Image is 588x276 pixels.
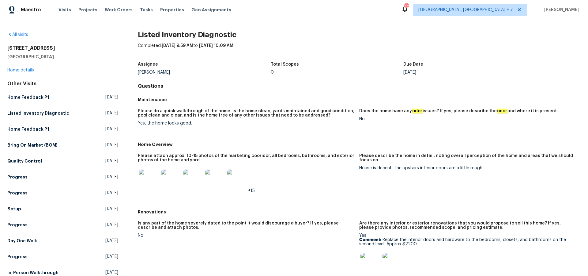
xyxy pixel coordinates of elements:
[7,251,118,262] a: Progress[DATE]
[7,206,21,212] h5: Setup
[271,62,299,67] h5: Total Scopes
[271,70,404,75] div: 0
[7,235,118,246] a: Day One Walk[DATE]
[359,117,576,121] div: No
[7,187,118,198] a: Progress[DATE]
[105,158,118,164] span: [DATE]
[21,7,41,13] span: Maestro
[403,70,536,75] div: [DATE]
[7,54,118,60] h5: [GEOGRAPHIC_DATA]
[7,94,49,100] h5: Home Feedback P1
[138,32,581,38] h2: Listed Inventory Diagnostic
[248,189,255,193] span: +15
[78,7,97,13] span: Projects
[7,81,118,87] div: Other Visits
[542,7,579,13] span: [PERSON_NAME]
[497,109,507,113] em: odor
[7,140,118,151] a: Bring On Market (BOM)[DATE]
[105,7,133,13] span: Work Orders
[105,110,118,116] span: [DATE]
[105,126,118,132] span: [DATE]
[7,68,34,72] a: Home details
[7,270,58,276] h5: In-Person Walkthrough
[359,166,576,170] div: House is decent. The upstairs interior doors are a little rough.
[7,171,118,182] a: Progress[DATE]
[105,94,118,100] span: [DATE]
[105,254,118,260] span: [DATE]
[359,154,576,162] h5: Please describe the home in detail, noting overall perception of the home and areas that we shoul...
[7,33,28,37] a: All visits
[418,7,513,13] span: [GEOGRAPHIC_DATA], [GEOGRAPHIC_DATA] + 7
[7,219,118,230] a: Progress[DATE]
[138,233,354,238] div: No
[7,142,58,148] h5: Bring On Market (BOM)
[105,190,118,196] span: [DATE]
[105,222,118,228] span: [DATE]
[7,238,37,244] h5: Day One Walk
[359,238,576,246] p: Replace the interior doors and hardware to the bedrooms, closets, and bathrooms on the second lev...
[58,7,71,13] span: Visits
[7,110,69,116] h5: Listed Inventory Diagnostic
[138,141,581,148] h5: Home Overview
[7,190,28,196] h5: Progress
[7,254,28,260] h5: Progress
[105,142,118,148] span: [DATE]
[7,174,28,180] h5: Progress
[138,121,354,125] div: Yes, the home looks good.
[7,126,49,132] h5: Home Feedback P1
[105,206,118,212] span: [DATE]
[160,7,184,13] span: Properties
[138,209,581,215] h5: Renovations
[140,8,153,12] span: Tasks
[403,62,423,67] h5: Due Date
[138,221,354,230] h5: Is any part of the home severely dated to the point it would discourage a buyer? If yes, please d...
[138,62,158,67] h5: Assignee
[359,109,558,113] h5: Does the home have any issues? If yes, please describe the and where it is present.
[138,97,581,103] h5: Maintenance
[7,222,28,228] h5: Progress
[7,203,118,214] a: Setup[DATE]
[105,174,118,180] span: [DATE]
[138,109,354,117] h5: Please do a quick walkthrough of the home. Is the home clean, yards maintained and good condition...
[191,7,231,13] span: Geo Assignments
[7,158,42,164] h5: Quality Control
[7,155,118,167] a: Quality Control[DATE]
[359,221,576,230] h5: Are there any interior or exterior renovations that you would propose to sell this home? If yes, ...
[162,44,193,48] span: [DATE] 9:59 AM
[105,238,118,244] span: [DATE]
[7,92,118,103] a: Home Feedback P1[DATE]
[138,83,581,89] h4: Questions
[138,70,271,75] div: [PERSON_NAME]
[7,108,118,119] a: Listed Inventory Diagnostic[DATE]
[412,109,423,113] em: odor
[7,45,118,51] h2: [STREET_ADDRESS]
[404,4,409,10] div: 47
[359,238,381,242] b: Comment:
[7,124,118,135] a: Home Feedback P1[DATE]
[199,44,233,48] span: [DATE] 10:09 AM
[105,270,118,276] span: [DATE]
[138,154,354,162] h5: Please attach approx. 10-15 photos of the marketing cooridor, all bedrooms, bathrooms, and exteri...
[138,43,581,59] div: Completed: to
